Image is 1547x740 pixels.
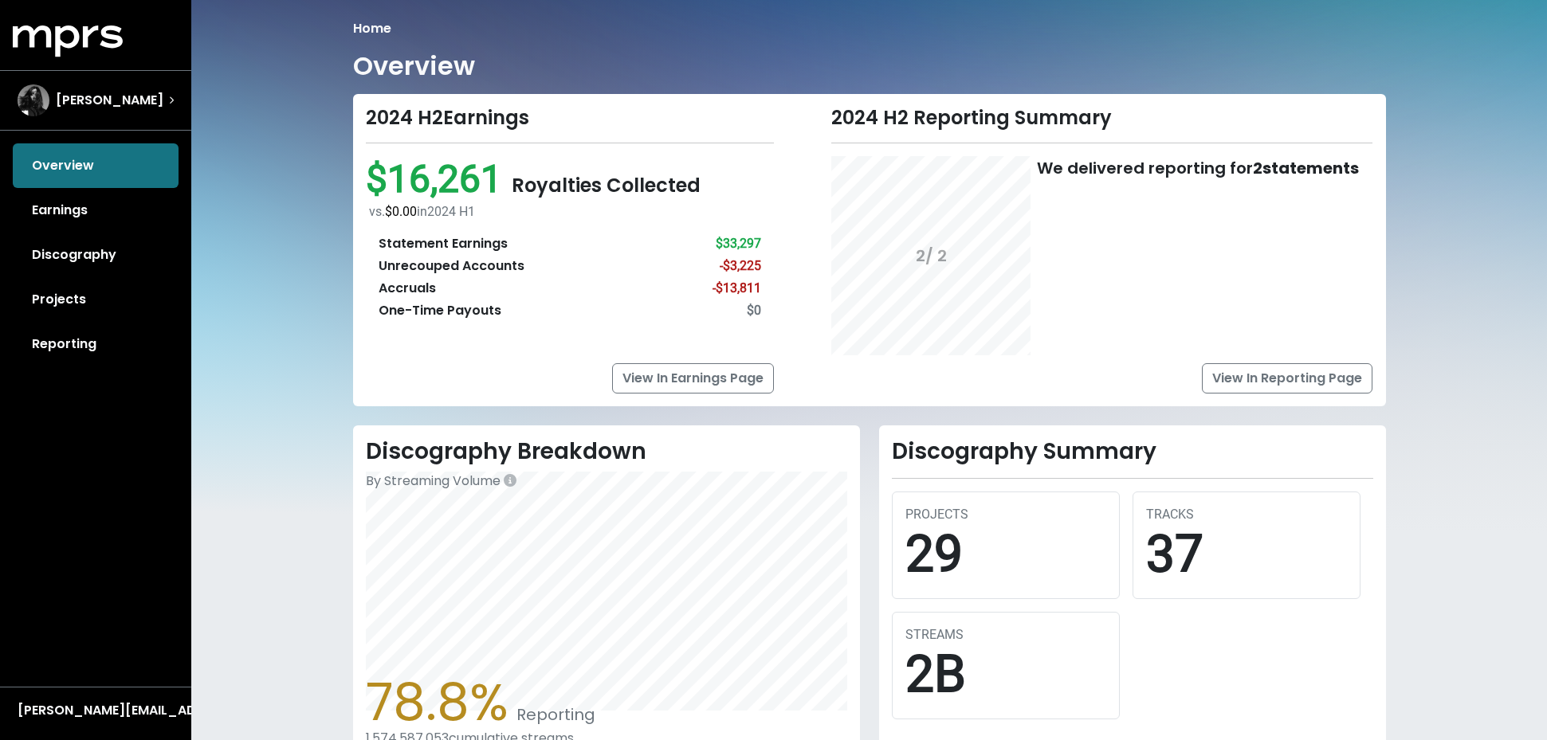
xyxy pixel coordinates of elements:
[13,322,179,366] a: Reporting
[379,256,524,276] div: Unrecouped Accounts
[892,438,1373,465] h2: Discography Summary
[385,204,417,219] span: $0.00
[366,156,512,202] span: $16,261
[747,301,761,320] div: $0
[905,524,1106,585] div: 29
[379,234,508,253] div: Statement Earnings
[353,19,1386,38] nav: breadcrumb
[1037,156,1359,180] div: We delivered reporting for
[905,505,1106,524] div: PROJECTS
[369,202,775,221] div: vs. in 2024 H1
[905,644,1106,706] div: 2B
[13,277,179,322] a: Projects
[905,625,1106,644] div: STREAMS
[366,438,847,465] h2: Discography Breakdown
[18,701,174,720] div: [PERSON_NAME][EMAIL_ADDRESS][DOMAIN_NAME]
[1146,524,1347,585] div: 37
[13,188,179,233] a: Earnings
[612,363,774,393] a: View In Earnings Page
[13,233,179,277] a: Discography
[508,703,595,726] span: Reporting
[1253,157,1359,179] b: 2 statements
[353,51,475,81] h1: Overview
[1146,505,1347,524] div: TRACKS
[13,31,123,49] a: mprs logo
[56,91,163,110] span: [PERSON_NAME]
[713,279,761,298] div: -$13,811
[512,172,701,198] span: Royalties Collected
[1202,363,1372,393] a: View In Reporting Page
[720,256,761,276] div: -$3,225
[716,234,761,253] div: $33,297
[13,700,179,721] button: [PERSON_NAME][EMAIL_ADDRESS][DOMAIN_NAME]
[379,301,501,320] div: One-Time Payouts
[366,472,501,490] span: By Streaming Volume
[379,279,436,298] div: Accruals
[353,19,391,38] li: Home
[366,667,508,738] span: 78.8%
[18,84,49,116] img: The selected account / producer
[831,107,1372,130] div: 2024 H2 Reporting Summary
[366,107,775,130] div: 2024 H2 Earnings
